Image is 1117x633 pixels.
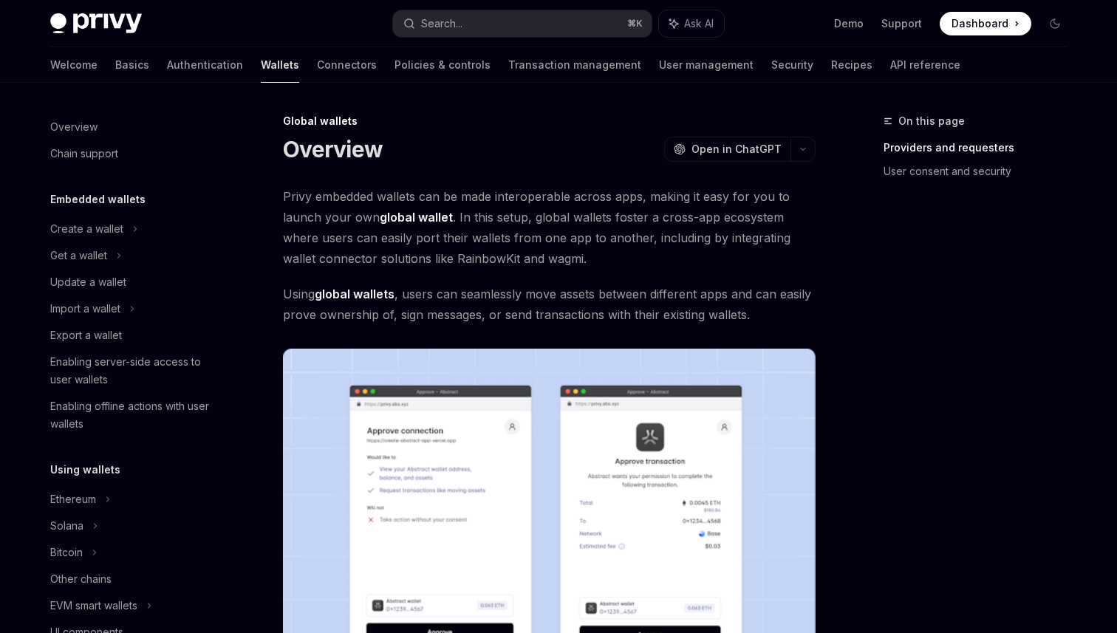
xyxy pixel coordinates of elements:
[50,273,126,291] div: Update a wallet
[1043,12,1067,35] button: Toggle dark mode
[50,118,98,136] div: Overview
[283,186,816,269] span: Privy embedded wallets can be made interoperable across apps, making it easy for you to launch yo...
[50,13,142,34] img: dark logo
[884,136,1079,160] a: Providers and requesters
[38,322,228,349] a: Export a wallet
[38,566,228,592] a: Other chains
[952,16,1008,31] span: Dashboard
[50,300,120,318] div: Import a wallet
[50,570,112,588] div: Other chains
[890,47,960,83] a: API reference
[508,47,641,83] a: Transaction management
[881,16,922,31] a: Support
[940,12,1031,35] a: Dashboard
[831,47,872,83] a: Recipes
[38,349,228,393] a: Enabling server-side access to user wallets
[884,160,1079,183] a: User consent and security
[50,220,123,238] div: Create a wallet
[261,47,299,83] a: Wallets
[50,490,96,508] div: Ethereum
[50,247,107,264] div: Get a wallet
[283,136,383,162] h1: Overview
[627,18,643,30] span: ⌘ K
[393,10,652,37] button: Search...⌘K
[659,47,754,83] a: User management
[283,114,816,129] div: Global wallets
[50,353,219,389] div: Enabling server-side access to user wallets
[38,393,228,437] a: Enabling offline actions with user wallets
[380,210,453,225] strong: global wallet
[38,269,228,295] a: Update a wallet
[50,544,83,561] div: Bitcoin
[659,10,724,37] button: Ask AI
[115,47,149,83] a: Basics
[50,326,122,344] div: Export a wallet
[38,140,228,167] a: Chain support
[50,47,98,83] a: Welcome
[50,517,83,535] div: Solana
[394,47,491,83] a: Policies & controls
[684,16,714,31] span: Ask AI
[50,397,219,433] div: Enabling offline actions with user wallets
[315,287,394,301] strong: global wallets
[38,114,228,140] a: Overview
[898,112,965,130] span: On this page
[50,597,137,615] div: EVM smart wallets
[317,47,377,83] a: Connectors
[50,461,120,479] h5: Using wallets
[50,145,118,162] div: Chain support
[834,16,864,31] a: Demo
[167,47,243,83] a: Authentication
[421,15,462,32] div: Search...
[771,47,813,83] a: Security
[283,284,816,325] span: Using , users can seamlessly move assets between different apps and can easily prove ownership of...
[50,191,146,208] h5: Embedded wallets
[691,142,782,157] span: Open in ChatGPT
[664,137,790,162] button: Open in ChatGPT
